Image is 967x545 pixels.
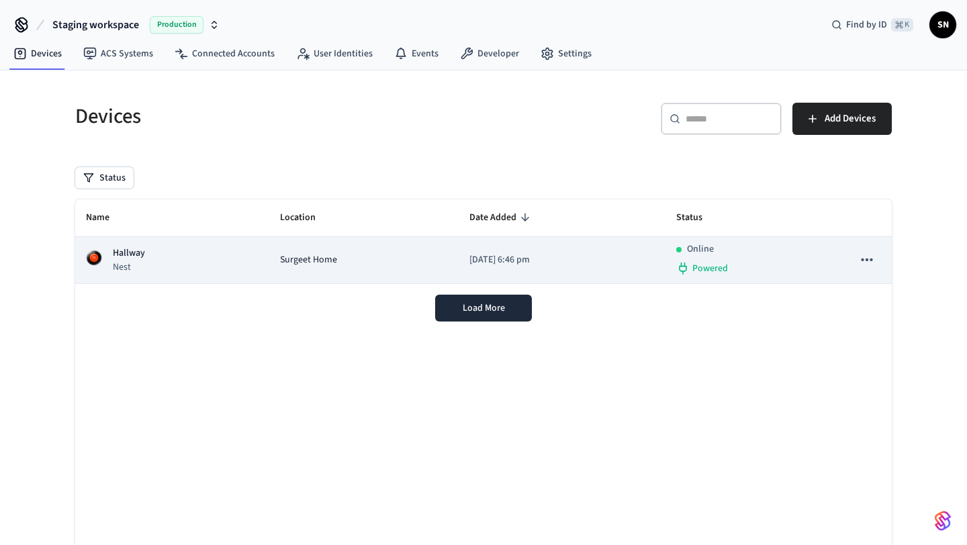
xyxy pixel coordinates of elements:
[821,13,924,37] div: Find by ID⌘ K
[3,42,73,66] a: Devices
[530,42,602,66] a: Settings
[75,199,892,284] table: sticky table
[150,16,203,34] span: Production
[73,42,164,66] a: ACS Systems
[692,262,728,275] span: Powered
[891,18,913,32] span: ⌘ K
[285,42,383,66] a: User Identities
[75,103,475,130] h5: Devices
[931,13,955,37] span: SN
[435,295,532,321] button: Load More
[463,301,505,315] span: Load More
[469,253,655,267] p: [DATE] 6:46 pm
[86,250,102,266] img: nest_learning_thermostat
[113,246,145,260] p: Hallway
[164,42,285,66] a: Connected Accounts
[75,167,134,189] button: Status
[676,207,720,228] span: Status
[935,510,951,532] img: SeamLogoGradient.69752ec5.svg
[449,42,530,66] a: Developer
[687,242,714,256] p: Online
[929,11,956,38] button: SN
[86,207,127,228] span: Name
[846,18,887,32] span: Find by ID
[52,17,139,33] span: Staging workspace
[280,253,337,267] span: Surgeet Home
[113,260,145,274] p: Nest
[825,110,876,128] span: Add Devices
[469,207,534,228] span: Date Added
[792,103,892,135] button: Add Devices
[280,207,333,228] span: Location
[383,42,449,66] a: Events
